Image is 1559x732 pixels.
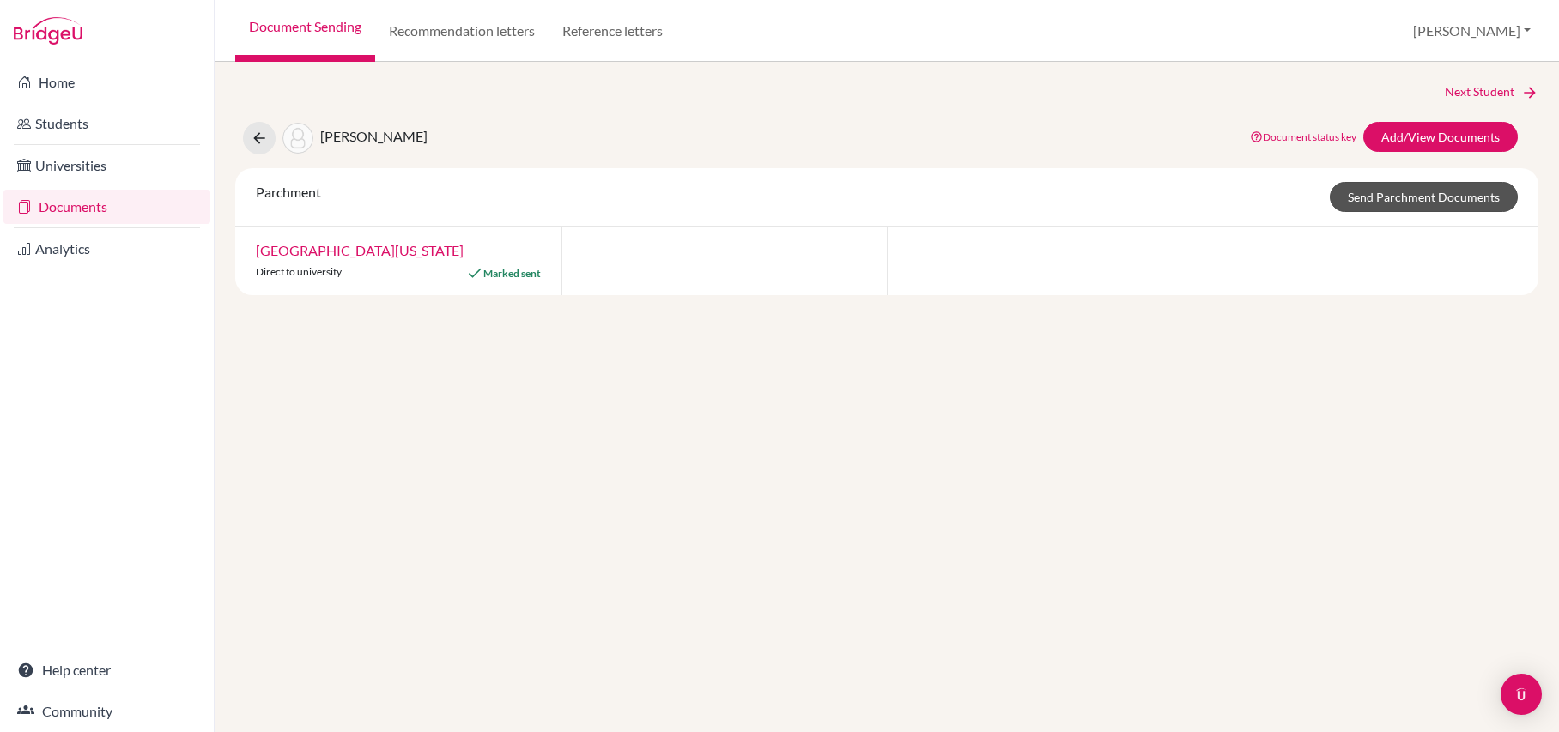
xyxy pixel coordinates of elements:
a: Home [3,65,210,100]
a: Analytics [3,232,210,266]
span: Parchment [256,184,321,200]
a: Document status key [1250,130,1356,143]
a: [GEOGRAPHIC_DATA][US_STATE] [256,242,464,258]
a: Students [3,106,210,141]
span: Marked sent [483,267,541,280]
a: Help center [3,653,210,687]
div: Open Intercom Messenger [1501,674,1542,715]
span: Direct to university [256,265,342,278]
a: Send Parchment Documents [1330,182,1518,212]
a: Universities [3,148,210,183]
button: [PERSON_NAME] [1405,15,1538,47]
a: Community [3,694,210,729]
a: Add/View Documents [1363,122,1518,152]
a: Documents [3,190,210,224]
a: Next Student [1445,82,1538,101]
img: Bridge-U [14,17,82,45]
span: [PERSON_NAME] [320,128,428,144]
